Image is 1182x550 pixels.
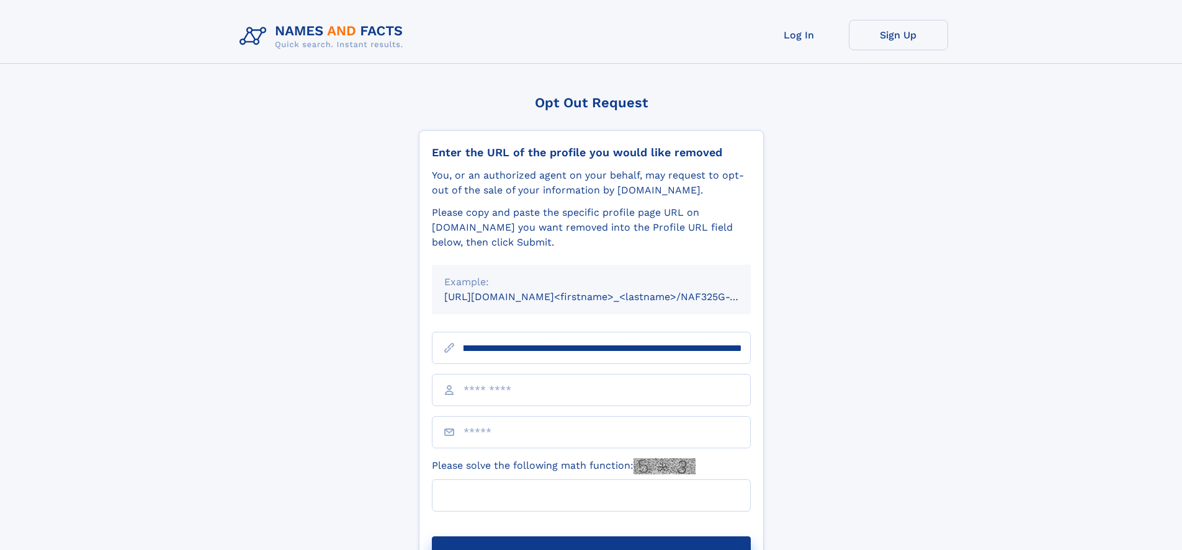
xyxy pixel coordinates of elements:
[444,275,738,290] div: Example:
[750,20,849,50] a: Log In
[432,205,751,250] div: Please copy and paste the specific profile page URL on [DOMAIN_NAME] you want removed into the Pr...
[432,146,751,159] div: Enter the URL of the profile you would like removed
[235,20,413,53] img: Logo Names and Facts
[432,458,696,474] label: Please solve the following math function:
[419,95,764,110] div: Opt Out Request
[849,20,948,50] a: Sign Up
[432,168,751,198] div: You, or an authorized agent on your behalf, may request to opt-out of the sale of your informatio...
[444,291,774,303] small: [URL][DOMAIN_NAME]<firstname>_<lastname>/NAF325G-xxxxxxxx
